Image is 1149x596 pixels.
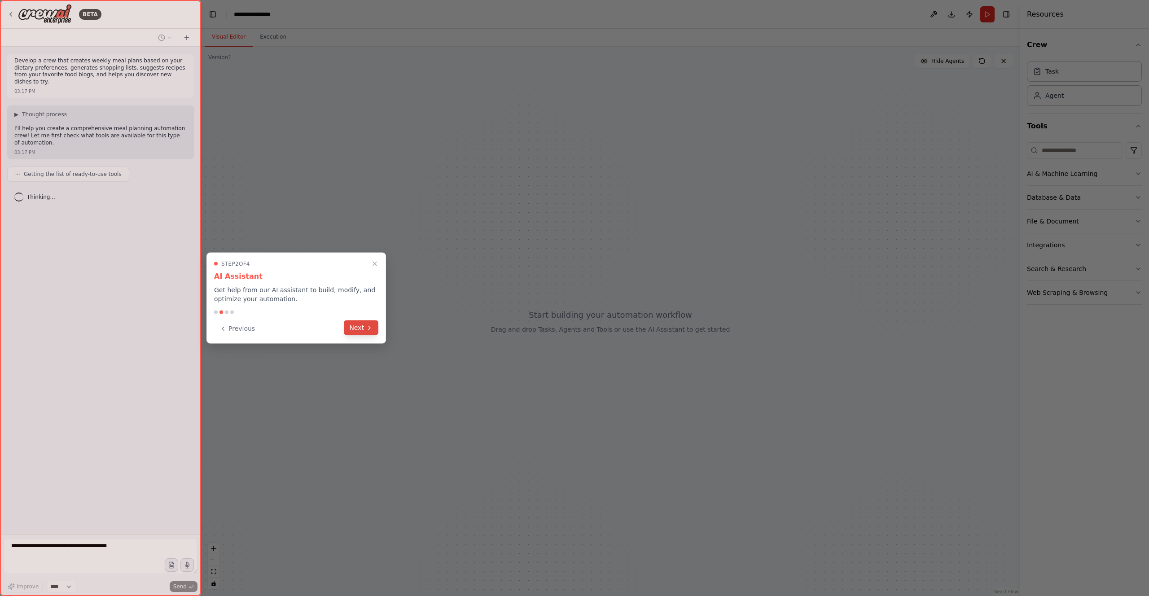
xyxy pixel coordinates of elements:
[369,259,380,269] button: Close walkthrough
[206,8,219,21] button: Hide left sidebar
[344,320,378,335] button: Next
[214,271,378,282] h3: AI Assistant
[214,321,260,336] button: Previous
[214,285,378,303] p: Get help from our AI assistant to build, modify, and optimize your automation.
[221,260,250,267] span: Step 2 of 4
